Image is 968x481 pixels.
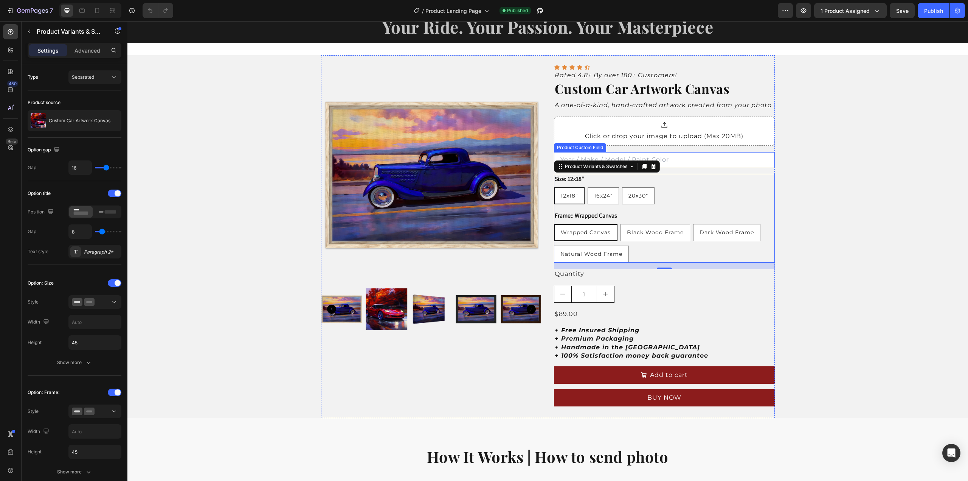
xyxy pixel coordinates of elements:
[28,228,36,235] div: Gap
[72,74,94,80] span: Separated
[821,7,870,15] span: 1 product assigned
[444,265,470,281] input: quantity
[425,7,481,15] span: Product Landing Page
[31,113,46,128] img: product feature img
[49,118,110,123] p: Custom Car Artwork Canvas
[427,314,506,321] strong: + Premium Packaging
[28,99,60,106] div: Product source
[890,3,915,18] button: Save
[3,3,56,18] button: 7
[427,288,647,298] div: $89.00
[427,153,458,163] legend: Size: 12x18"
[427,59,647,76] h2: Custom Car Artwork Canvas
[924,7,943,15] div: Publish
[399,283,408,293] button: Carousel Next Arrow
[68,70,121,84] button: Separated
[57,359,92,366] div: Show more
[69,445,121,459] input: Auto
[422,7,424,15] span: /
[433,229,495,236] span: Natural Wood Frame
[69,225,92,238] input: Auto
[127,21,968,481] iframe: Design area
[520,372,554,381] div: BUY NOW
[28,299,39,305] div: Style
[28,280,54,286] div: Option: Size
[427,331,581,338] strong: + 100% Satisfaction money back guarantee
[69,425,121,438] input: Auto
[814,3,887,18] button: 1 product assigned
[28,448,42,455] div: Height
[470,265,487,281] button: increment
[918,3,949,18] button: Publish
[427,189,490,200] legend: Frame:: Wrapped Canvas
[427,80,644,87] i: A one-of-a-kind, hand-crafted artwork created from your photo
[896,8,909,14] span: Save
[37,47,59,54] p: Settings
[523,350,560,358] div: Add to cart
[572,208,627,215] span: Dark Wood Frame
[57,468,92,476] div: Show more
[28,74,38,81] div: Type
[427,368,647,385] button: BUY NOW
[433,171,450,178] span: 12x18"
[194,43,414,264] img: 2a3aa5b3-0fdc-45fa-940a-049ee2b2790d
[37,27,101,36] p: Product Variants & Swatches
[28,389,60,396] div: Option: Frame:
[427,305,512,313] strong: + Free Insured Shipping
[467,171,485,178] span: 16x24"
[28,164,36,171] div: Gap
[283,267,324,309] img: ba397891-9bc1-4c53-a67e-1ecc795157fc
[28,145,61,155] div: Option gap
[328,267,369,309] img: e2ad4610-ae56-4bd9-bdd8-2db6d217c486
[458,111,616,119] div: Click or drop your image to upload (Max 20MB)
[501,171,521,178] span: 20x30"
[28,190,51,197] div: Option title
[942,444,960,462] div: Open Intercom Messenger
[428,123,477,130] div: Product Custom Field
[427,50,549,58] i: Rated 4.8+ By over 180+ Customers!
[143,3,173,18] div: Undo/Redo
[427,322,572,330] strong: + Handmade in the [GEOGRAPHIC_DATA]
[28,317,51,327] div: Width
[69,315,121,329] input: Auto
[28,248,48,255] div: Text style
[7,81,18,87] div: 450
[193,267,235,309] img: 2a3aa5b3-0fdc-45fa-940a-049ee2b2790d
[427,345,647,363] button: Add to cart
[28,427,51,437] div: Width
[427,265,444,281] button: decrement
[28,465,121,479] button: Show more
[433,208,483,215] span: Wrapped Canvas
[28,408,39,415] div: Style
[507,7,528,14] span: Published
[427,248,647,258] div: Quantity
[28,339,42,346] div: Height
[372,267,414,309] img: 9a5a69d6-2c31-4a48-8746-27db9266924f
[28,356,121,369] button: Show more
[69,336,121,349] input: Auto
[427,131,647,146] input: Year / Make / Model / Paint Color
[436,142,501,149] div: Product Variants & Swatches
[6,139,18,145] div: Beta
[500,208,556,215] span: Black Wood Frame
[28,207,55,217] div: Position
[74,47,100,54] p: Advanced
[50,6,53,15] p: 7
[69,161,92,174] input: Auto
[200,283,209,293] button: Carousel Back Arrow
[84,249,119,255] div: Paragraph 2*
